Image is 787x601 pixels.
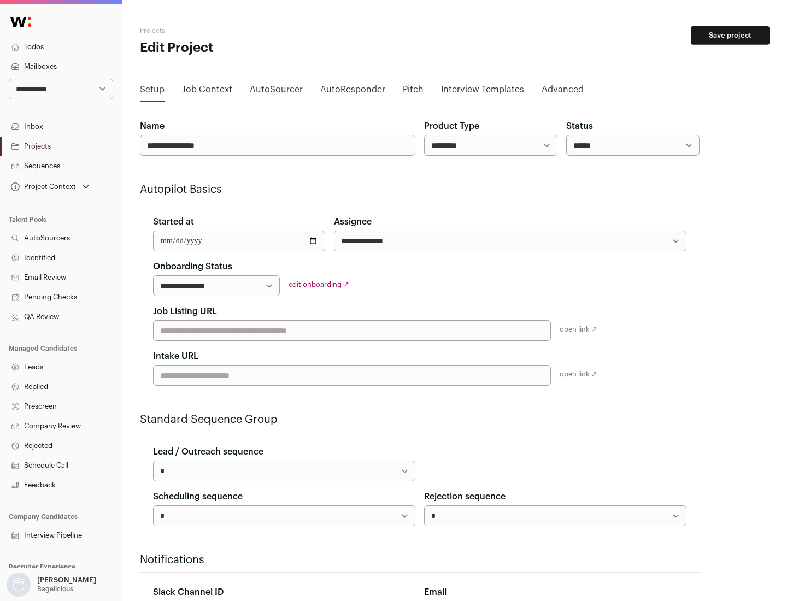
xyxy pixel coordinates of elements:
[4,573,98,597] button: Open dropdown
[37,576,96,585] p: [PERSON_NAME]
[320,83,385,101] a: AutoResponder
[140,39,350,57] h1: Edit Project
[140,182,700,197] h2: Autopilot Basics
[566,120,593,133] label: Status
[424,120,479,133] label: Product Type
[250,83,303,101] a: AutoSourcer
[691,26,770,45] button: Save project
[153,305,217,318] label: Job Listing URL
[403,83,424,101] a: Pitch
[153,260,232,273] label: Onboarding Status
[424,490,506,503] label: Rejection sequence
[140,412,700,427] h2: Standard Sequence Group
[182,83,232,101] a: Job Context
[289,281,349,288] a: edit onboarding ↗
[7,573,31,597] img: nopic.png
[140,83,165,101] a: Setup
[37,585,73,593] p: Bagelicious
[542,83,584,101] a: Advanced
[9,182,76,191] div: Project Context
[153,445,263,458] label: Lead / Outreach sequence
[4,11,37,33] img: Wellfound
[153,350,198,363] label: Intake URL
[140,120,165,133] label: Name
[441,83,524,101] a: Interview Templates
[153,215,194,228] label: Started at
[334,215,372,228] label: Assignee
[153,490,243,503] label: Scheduling sequence
[9,179,91,195] button: Open dropdown
[153,586,224,599] label: Slack Channel ID
[140,552,700,568] h2: Notifications
[424,586,686,599] div: Email
[140,26,350,35] h2: Projects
